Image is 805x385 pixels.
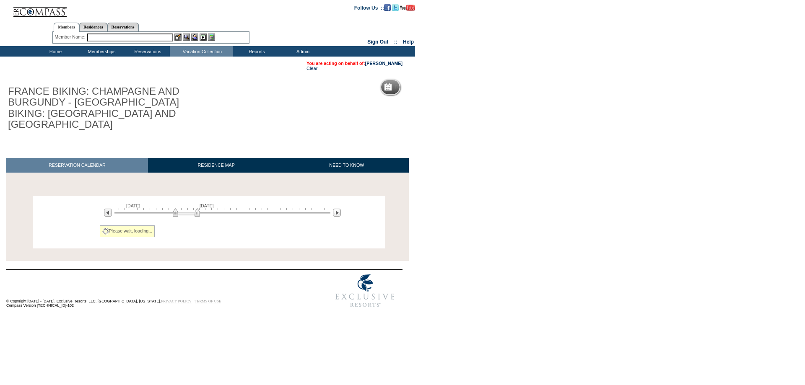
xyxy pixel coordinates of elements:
[104,209,112,217] img: Previous
[354,4,384,11] td: Follow Us ::
[191,34,198,41] img: Impersonate
[392,5,399,10] a: Follow us on Twitter
[384,4,391,11] img: Become our fan on Facebook
[100,225,155,237] div: Please wait, loading...
[384,5,391,10] a: Become our fan on Facebook
[102,228,109,235] img: spinner2.gif
[78,46,124,57] td: Memberships
[31,46,78,57] td: Home
[200,34,207,41] img: Reservations
[124,46,170,57] td: Reservations
[395,85,459,90] h5: Reservation Calendar
[195,299,221,303] a: TERMS OF USE
[367,39,388,45] a: Sign Out
[200,203,214,208] span: [DATE]
[208,34,215,41] img: b_calculator.gif
[55,34,87,41] div: Member Name:
[126,203,140,208] span: [DATE]
[306,66,317,71] a: Clear
[392,4,399,11] img: Follow us on Twitter
[400,5,415,10] a: Subscribe to our YouTube Channel
[183,34,190,41] img: View
[161,299,192,303] a: PRIVACY POLICY
[284,158,409,173] a: NEED TO KNOW
[107,23,139,31] a: Reservations
[6,270,300,312] td: © Copyright [DATE] - [DATE]. Exclusive Resorts, LLC. [GEOGRAPHIC_DATA], [US_STATE]. Compass Versi...
[365,61,402,66] a: [PERSON_NAME]
[148,158,285,173] a: RESIDENCE MAP
[174,34,182,41] img: b_edit.gif
[400,5,415,11] img: Subscribe to our YouTube Channel
[306,61,402,66] span: You are acting on behalf of:
[394,39,397,45] span: ::
[54,23,79,32] a: Members
[333,209,341,217] img: Next
[6,84,194,132] h1: FRANCE BIKING: CHAMPAGNE AND BURGUNDY - [GEOGRAPHIC_DATA] BIKING: [GEOGRAPHIC_DATA] AND [GEOGRAPH...
[327,270,402,312] img: Exclusive Resorts
[79,23,107,31] a: Residences
[233,46,279,57] td: Reports
[6,158,148,173] a: RESERVATION CALENDAR
[170,46,233,57] td: Vacation Collection
[279,46,325,57] td: Admin
[403,39,414,45] a: Help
